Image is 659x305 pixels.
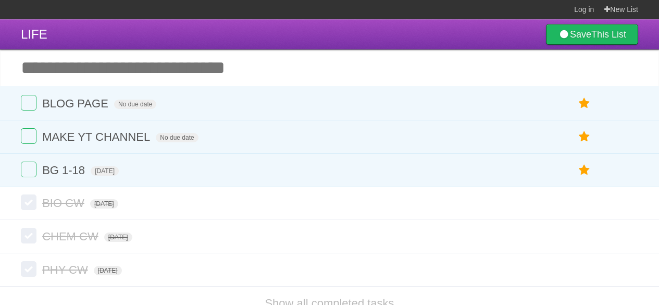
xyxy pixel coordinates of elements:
label: Done [21,228,36,243]
label: Star task [575,162,594,179]
span: [DATE] [104,233,132,242]
label: Star task [575,128,594,145]
label: Done [21,95,36,111]
label: Done [21,128,36,144]
span: LIFE [21,27,47,41]
span: [DATE] [94,266,122,275]
span: BLOG PAGE [42,97,111,110]
label: Done [21,261,36,277]
label: Done [21,162,36,177]
span: No due date [156,133,198,142]
span: BIO CW [42,197,87,210]
span: BG 1-18 [42,164,88,177]
span: [DATE] [90,199,118,209]
span: CHEM CW [42,230,101,243]
span: MAKE YT CHANNEL [42,130,153,143]
span: No due date [114,100,156,109]
label: Done [21,194,36,210]
span: PHY CW [42,263,91,276]
b: This List [591,29,626,40]
span: [DATE] [91,166,119,176]
a: SaveThis List [546,24,638,45]
label: Star task [575,95,594,112]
